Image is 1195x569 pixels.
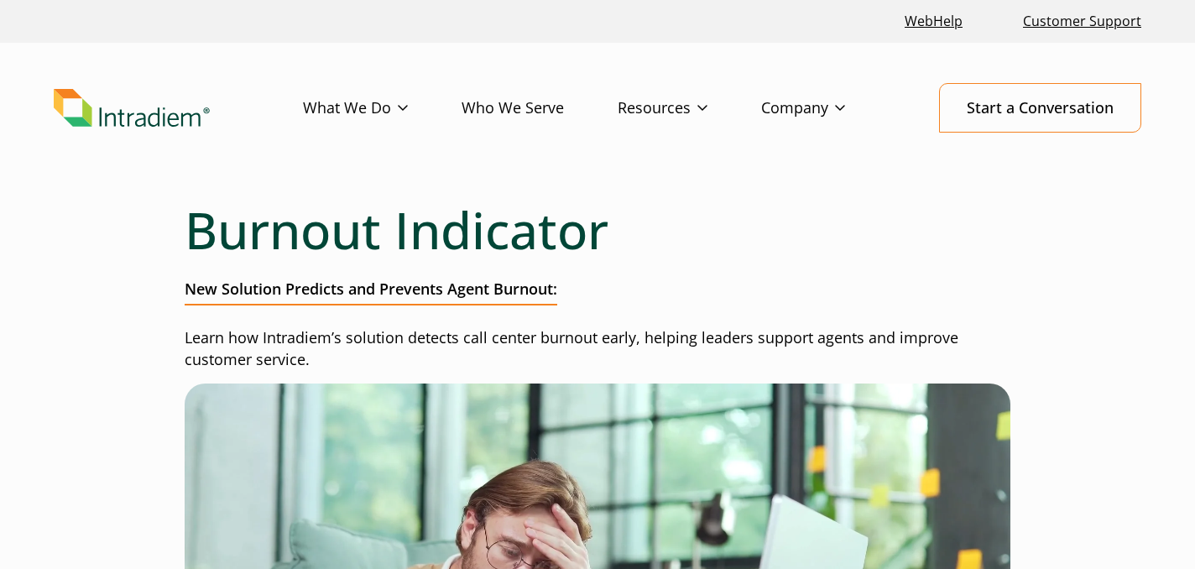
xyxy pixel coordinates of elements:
p: Learn how Intradiem’s solution detects call center burnout early, helping leaders support agents ... [185,327,1010,371]
img: Intradiem [54,89,210,128]
a: Company [761,84,899,133]
h2: New Solution Predicts and Prevents Agent Burnout: [185,280,557,305]
a: What We Do [303,84,462,133]
h1: Burnout Indicator [185,200,1010,260]
a: Link to homepage of Intradiem [54,89,303,128]
a: Resources [618,84,761,133]
a: Link opens in a new window [898,3,969,39]
a: Start a Conversation [939,83,1141,133]
a: Who We Serve [462,84,618,133]
a: Customer Support [1016,3,1148,39]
